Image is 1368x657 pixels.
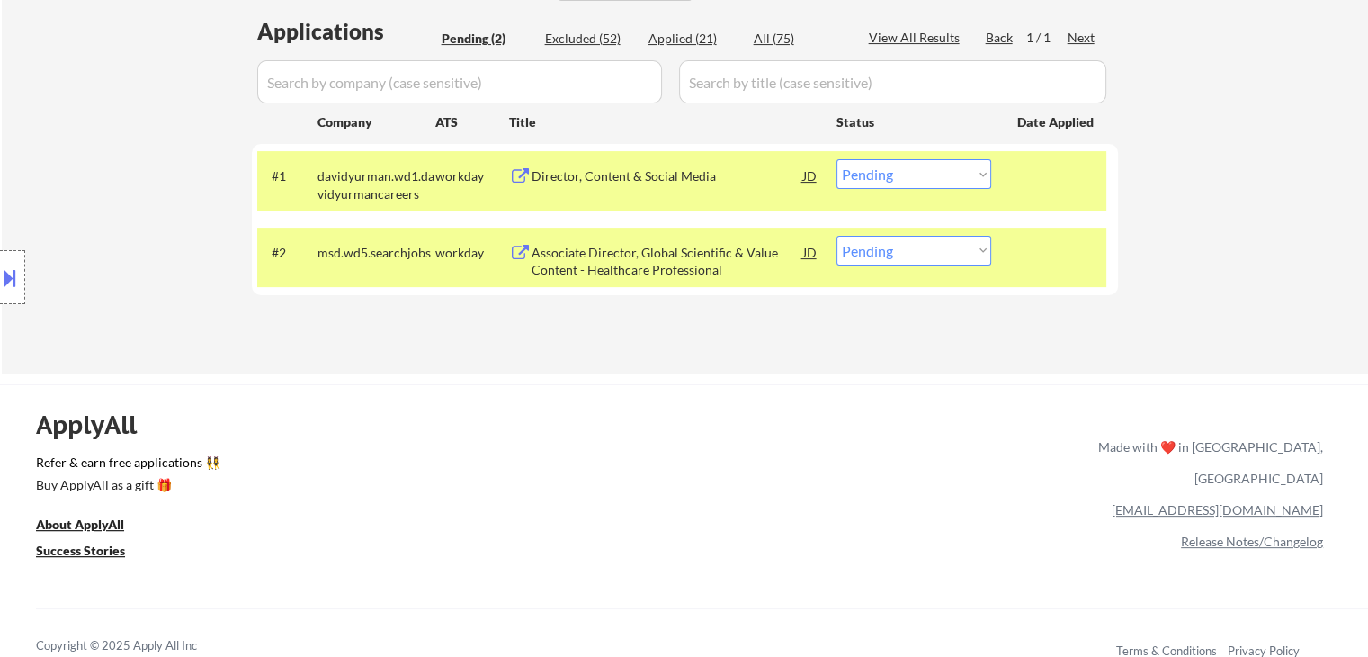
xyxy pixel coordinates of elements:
div: JD [801,236,819,268]
div: JD [801,159,819,192]
div: Title [509,113,819,131]
div: View All Results [869,29,965,47]
div: workday [435,167,509,185]
div: Excluded (52) [545,30,635,48]
div: workday [435,244,509,262]
div: davidyurman.wd1.davidyurmancareers [317,167,435,202]
a: Buy ApplyAll as a gift 🎁 [36,475,216,498]
div: ATS [435,113,509,131]
div: Back [986,29,1015,47]
input: Search by company (case sensitive) [257,60,662,103]
u: Success Stories [36,543,125,558]
a: Success Stories [36,541,149,563]
div: Next [1068,29,1096,47]
div: Date Applied [1017,113,1096,131]
div: Buy ApplyAll as a gift 🎁 [36,479,216,491]
a: Release Notes/Changelog [1181,534,1323,549]
div: Pending (2) [442,30,532,48]
a: Refer & earn free applications 👯‍♀️ [36,456,722,475]
div: Applications [257,21,435,42]
div: Company [317,113,435,131]
div: All (75) [754,30,844,48]
div: 1 / 1 [1026,29,1068,47]
div: Associate Director, Global Scientific & Value Content - Healthcare Professional [532,244,803,279]
div: Status [836,105,991,138]
a: [EMAIL_ADDRESS][DOMAIN_NAME] [1112,502,1323,517]
div: Made with ❤️ in [GEOGRAPHIC_DATA], [GEOGRAPHIC_DATA] [1091,431,1323,494]
u: About ApplyAll [36,517,124,532]
div: msd.wd5.searchjobs [317,244,435,262]
div: Director, Content & Social Media [532,167,803,185]
a: About ApplyAll [36,515,149,537]
div: Copyright © 2025 Apply All Inc [36,637,243,655]
div: Applied (21) [648,30,738,48]
input: Search by title (case sensitive) [679,60,1106,103]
